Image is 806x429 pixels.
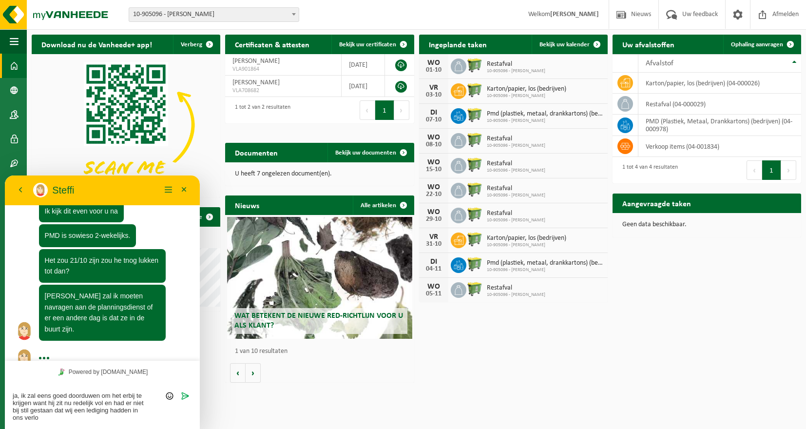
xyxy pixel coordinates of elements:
button: 1 [762,160,781,180]
img: WB-0660-HPE-GN-50 [466,206,483,223]
button: Previous [360,100,375,120]
span: Restafval [487,185,545,193]
span: Restafval [487,210,545,217]
span: VLA708682 [232,87,334,95]
div: DI [424,109,443,117]
img: WB-0660-HPE-GN-50 [466,281,483,297]
span: Restafval [487,160,545,168]
h2: Aangevraagde taken [613,194,701,213]
p: U heeft 7 ongelezen document(en). [235,171,404,177]
h2: Nieuws [225,195,269,214]
span: 10-905096 - [PERSON_NAME] [487,93,566,99]
div: Group of buttons [157,215,172,225]
div: 03-10 [424,92,443,98]
button: Next [781,160,796,180]
button: Verberg [173,35,219,54]
span: 10-905096 - [PERSON_NAME] [487,143,545,149]
div: 22-10 [424,191,443,198]
div: 31-10 [424,241,443,248]
h2: Certificaten & attesten [225,35,319,54]
span: Bekijk uw certificaten [339,41,396,48]
div: VR [424,233,443,241]
div: 08-10 [424,141,443,148]
a: Wat betekent de nieuwe RED-richtlijn voor u als klant? [227,217,412,339]
span: [PERSON_NAME] [232,58,280,65]
button: Volgende [246,363,261,383]
button: Vorige [230,363,246,383]
div: DI [424,258,443,266]
img: WB-0660-HPE-GN-50 [466,107,483,123]
div: 07-10 [424,117,443,123]
span: Bekijk uw documenten [335,150,396,156]
div: 01-10 [424,67,443,74]
a: Ophaling aanvragen [723,35,800,54]
span: 10-905096 - VAN CAUWENBERGE, PATRICK - EVERGEM [129,8,299,21]
div: WO [424,134,443,141]
span: 10-905096 - [PERSON_NAME] [487,242,566,248]
td: PMD (Plastiek, Metaal, Drankkartons) (bedrijven) (04-000978) [638,115,801,136]
button: Verzenden [173,215,187,225]
div: 1 tot 4 van 4 resultaten [617,159,678,181]
img: Download de VHEPlus App [32,54,220,195]
div: WO [424,208,443,216]
div: WO [424,158,443,166]
a: Alle artikelen [353,195,413,215]
span: Restafval [487,135,545,143]
span: Karton/papier, los (bedrijven) [487,234,566,242]
a: Bekijk uw kalender [532,35,607,54]
div: 29-10 [424,216,443,223]
span: 10-905096 - [PERSON_NAME] [487,292,545,298]
img: WB-0660-HPE-GN-50 [466,231,483,248]
td: verkoop items (04-001834) [638,136,801,157]
span: Restafval [487,60,545,68]
div: 05-11 [424,291,443,297]
td: restafval (04-000029) [638,94,801,115]
span: Ophaling aanvragen [731,41,783,48]
img: WB-0660-HPE-GN-50 [466,57,483,74]
span: Pmd (plastiek, metaal, drankkartons) (bedrijven) [487,110,603,118]
div: WO [424,283,443,291]
span: [PERSON_NAME] [232,79,280,86]
span: 10-905096 - [PERSON_NAME] [487,217,545,223]
div: WO [424,59,443,67]
span: Karton/papier, los (bedrijven) [487,85,566,93]
strong: [PERSON_NAME] [550,11,599,18]
div: 1 tot 2 van 2 resultaten [230,99,290,121]
span: 10-905096 - [PERSON_NAME] [487,68,545,74]
span: Verberg [181,41,202,48]
span: 10-905096 - [PERSON_NAME] [487,193,545,198]
img: WB-0660-HPE-GN-50 [466,156,483,173]
span: 10-905096 - VAN CAUWENBERGE, PATRICK - EVERGEM [129,7,299,22]
h2: Documenten [225,143,288,162]
span: Pmd (plastiek, metaal, drankkartons) (bedrijven) [487,259,603,267]
img: WB-0660-HPE-GN-50 [466,132,483,148]
h2: Uw afvalstoffen [613,35,684,54]
div: 15-10 [424,166,443,173]
span: 10-905096 - [PERSON_NAME] [487,168,545,174]
div: 04-11 [424,266,443,273]
td: karton/papier, los (bedrijven) (04-000026) [638,73,801,94]
span: 10-905096 - [PERSON_NAME] [487,267,603,273]
span: VLA901864 [232,65,334,73]
img: WB-0660-HPE-GN-50 [466,256,483,273]
span: 10-905096 - [PERSON_NAME] [487,118,603,124]
p: Geen data beschikbaar. [622,221,791,228]
button: Previous [747,160,762,180]
span: Restafval [487,284,545,292]
button: 1 [375,100,394,120]
img: WB-0660-HPE-GN-50 [466,82,483,98]
span: Afvalstof [646,59,673,67]
img: Tawky_16x16.svg [53,193,60,200]
h2: Download nu de Vanheede+ app! [32,35,162,54]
